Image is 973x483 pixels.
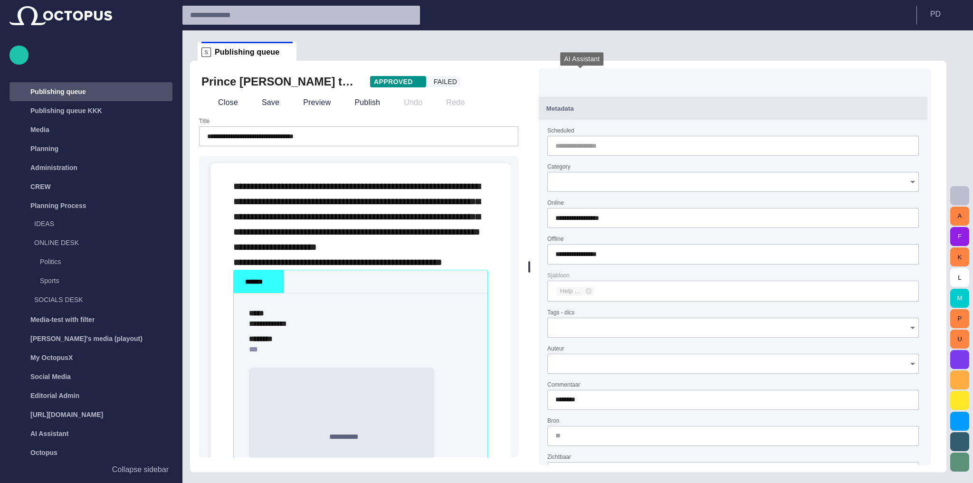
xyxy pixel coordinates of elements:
[906,357,919,370] button: Open
[21,272,172,291] div: Sports
[370,76,426,87] button: APPROVED
[950,268,969,287] button: L
[10,310,172,329] div: Media-test with filter
[547,199,564,207] label: Online
[547,308,574,316] label: Tags - dics
[930,9,941,20] p: P D
[950,247,969,266] button: K
[30,125,49,134] p: Media
[10,177,172,196] div: CREW
[21,253,172,272] div: Politics
[201,74,359,89] h2: Prince William to leave the military
[547,417,559,425] label: Bron
[34,295,153,304] p: SOCIALS DESK
[30,315,95,324] p: Media-test with filter
[30,391,79,400] p: Editorial Admin
[215,47,279,57] span: Publishing queue
[40,257,172,266] p: Politics
[434,77,457,86] span: FAILED
[950,309,969,328] button: P
[923,6,967,23] button: PD
[30,182,51,191] p: CREW
[547,344,564,352] label: Auteur
[546,105,574,112] span: Metadata
[10,460,172,479] button: Collapse sidebar
[245,94,283,111] button: Save
[30,429,68,438] p: AI Assistant
[30,448,57,457] p: Octopus
[30,106,102,115] p: Publishing queue KKK
[30,87,86,96] p: Publishing queue
[30,353,73,362] p: My OctopusX
[112,464,169,475] p: Collapse sidebar
[950,330,969,349] button: U
[547,453,571,461] label: Zichtbaar
[286,94,334,111] button: Preview
[950,289,969,308] button: M
[30,201,86,210] p: Planning Process
[30,144,58,153] p: Planning
[198,42,296,61] div: SPublishing queue
[564,54,600,64] span: AI Assistant
[40,276,172,285] p: Sports
[539,97,927,120] button: Metadata
[201,94,241,111] button: Close
[10,82,172,101] div: Publishing queue
[906,321,919,334] button: Open
[201,47,211,57] p: S
[547,235,563,243] label: Offline
[547,163,571,171] label: Category
[30,372,71,381] p: Social Media
[30,410,103,419] p: [URL][DOMAIN_NAME]
[10,443,172,462] div: Octopus
[950,227,969,246] button: F
[30,334,143,343] p: [PERSON_NAME]'s media (playout)
[30,163,77,172] p: Administration
[906,175,919,189] button: Open
[338,94,383,111] button: Publish
[34,238,153,247] p: ONLINE DESK
[950,207,969,226] button: A
[547,380,580,388] label: Commentaar
[199,117,210,125] label: Title
[547,127,574,135] label: Scheduled
[15,215,172,234] div: IDEAS
[10,44,172,422] ul: main menu
[10,424,172,443] div: AI Assistant
[10,6,112,25] img: Octopus News Room
[10,329,172,348] div: [PERSON_NAME]'s media (playout)
[10,120,172,139] div: Media
[34,219,172,228] p: IDEAS
[10,405,172,424] div: [URL][DOMAIN_NAME]
[547,271,570,279] label: Sjabloon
